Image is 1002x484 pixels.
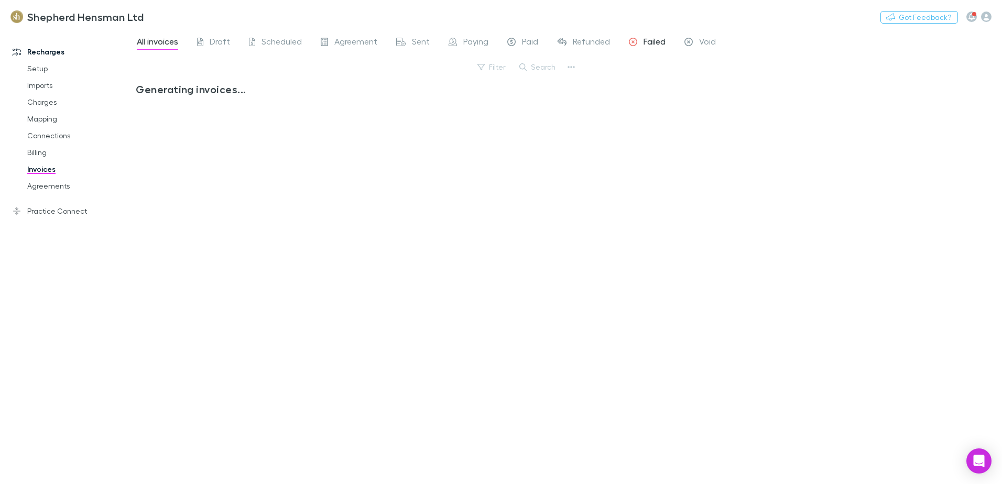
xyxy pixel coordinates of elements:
[4,4,150,29] a: Shepherd Hensman Ltd
[17,111,141,127] a: Mapping
[472,61,512,73] button: Filter
[966,448,992,474] div: Open Intercom Messenger
[27,10,144,23] h3: Shepherd Hensman Ltd
[880,11,958,24] button: Got Feedback?
[17,144,141,161] a: Billing
[10,10,23,23] img: Shepherd Hensman Ltd's Logo
[17,178,141,194] a: Agreements
[699,36,716,50] span: Void
[136,83,570,95] h3: Generating invoices...
[644,36,666,50] span: Failed
[17,94,141,111] a: Charges
[17,127,141,144] a: Connections
[17,161,141,178] a: Invoices
[463,36,488,50] span: Paying
[210,36,230,50] span: Draft
[2,203,141,219] a: Practice Connect
[522,36,538,50] span: Paid
[412,36,430,50] span: Sent
[262,36,302,50] span: Scheduled
[334,36,377,50] span: Agreement
[573,36,610,50] span: Refunded
[514,61,562,73] button: Search
[17,77,141,94] a: Imports
[2,43,141,60] a: Recharges
[17,60,141,77] a: Setup
[137,36,178,50] span: All invoices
